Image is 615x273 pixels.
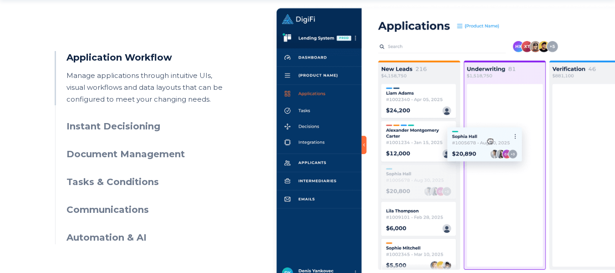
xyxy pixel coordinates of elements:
[66,203,232,216] h3: Communications
[66,70,232,105] p: Manage applications through intuitive UIs, visual workflows and data layouts that can be configur...
[66,175,232,189] h3: Tasks & Conditions
[66,51,232,64] h3: Application Workflow
[66,120,232,133] h3: Instant Decisioning
[66,148,232,161] h3: Document Management
[66,231,232,244] h3: Automation & AI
